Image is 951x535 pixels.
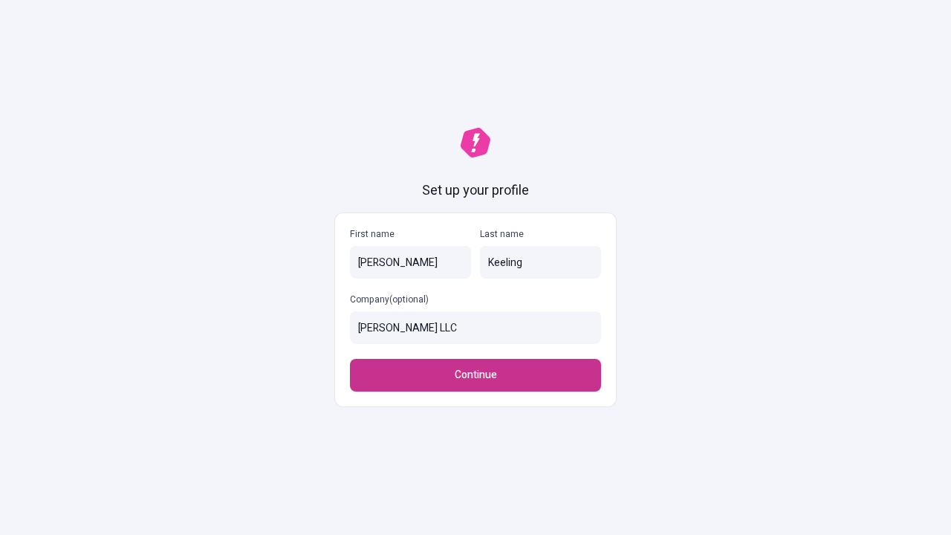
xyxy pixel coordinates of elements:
[480,246,601,279] input: Last name
[350,359,601,392] button: Continue
[350,228,471,240] p: First name
[422,181,529,201] h1: Set up your profile
[480,228,601,240] p: Last name
[350,294,601,305] p: Company
[455,367,497,383] span: Continue
[389,293,429,306] span: (optional)
[350,246,471,279] input: First name
[350,311,601,344] input: Company(optional)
